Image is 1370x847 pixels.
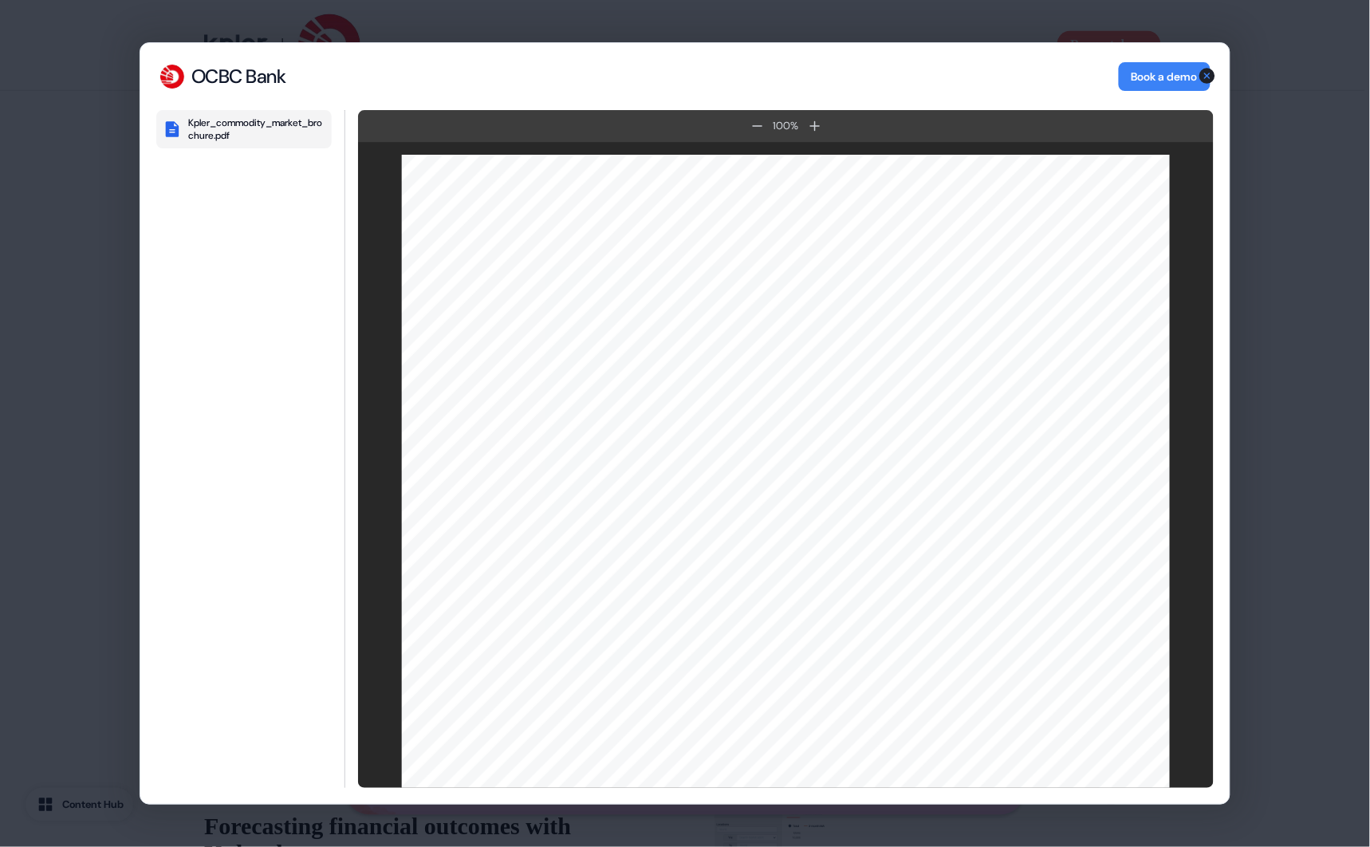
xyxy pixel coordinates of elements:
div: Kpler_commodity_market_brochure.pdf [188,116,325,142]
button: Book a demo [1119,62,1211,91]
div: OCBC Bank [191,65,286,89]
div: 100 % [770,118,802,134]
button: Kpler_commodity_market_brochure.pdf [156,110,332,148]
